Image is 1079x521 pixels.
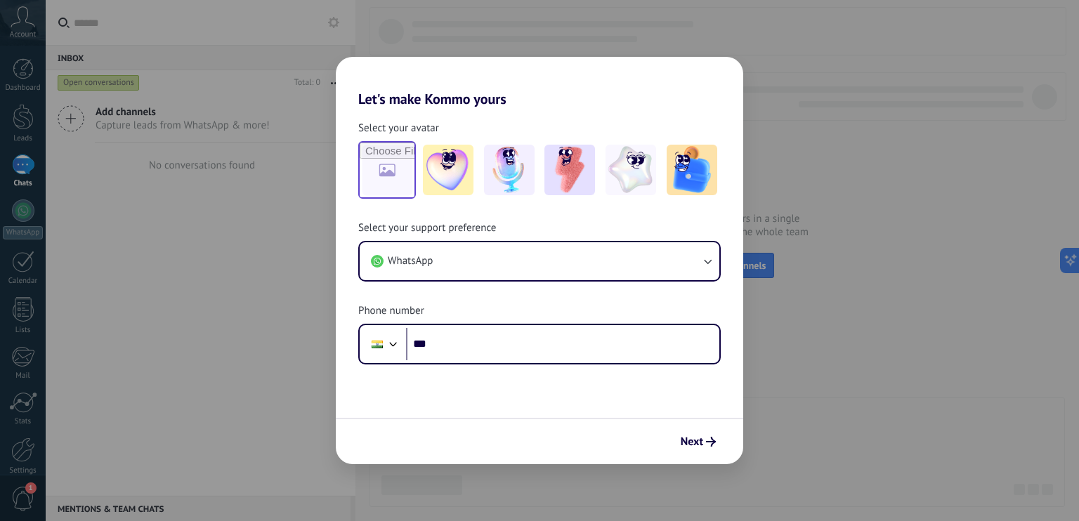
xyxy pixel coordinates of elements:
span: Next [681,437,703,447]
button: Next [674,430,722,454]
span: Phone number [358,304,424,318]
span: Select your avatar [358,121,439,136]
img: -5.jpeg [667,145,717,195]
img: -2.jpeg [484,145,535,195]
h2: Let's make Kommo yours [336,57,743,107]
img: -3.jpeg [544,145,595,195]
img: -4.jpeg [606,145,656,195]
span: Select your support preference [358,221,496,235]
span: WhatsApp [388,254,433,268]
img: -1.jpeg [423,145,473,195]
button: WhatsApp [360,242,719,280]
div: India: + 91 [364,329,391,359]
